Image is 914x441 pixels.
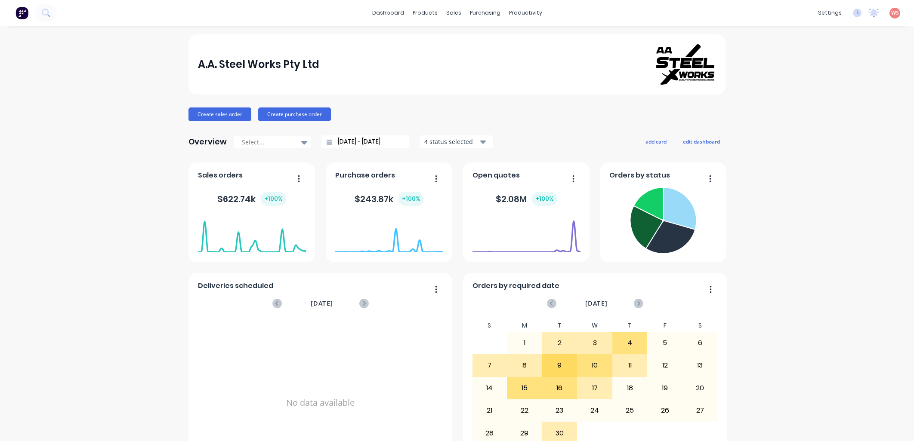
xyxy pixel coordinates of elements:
[496,192,557,206] div: $ 2.08M
[198,170,243,181] span: Sales orders
[258,107,331,121] button: Create purchase order
[543,377,577,399] div: 16
[613,332,647,354] div: 4
[261,192,286,206] div: + 100 %
[507,377,542,399] div: 15
[577,355,612,376] div: 10
[648,332,682,354] div: 5
[648,355,682,376] div: 12
[577,400,612,421] div: 24
[647,319,682,332] div: F
[420,135,493,148] button: 4 status selected
[15,6,28,19] img: Factory
[613,355,647,376] div: 11
[505,6,547,19] div: productivity
[355,192,424,206] div: $ 243.87k
[532,192,557,206] div: + 100 %
[683,332,717,354] div: 6
[648,400,682,421] div: 26
[640,136,672,147] button: add card
[188,107,251,121] button: Create sales order
[648,377,682,399] div: 19
[335,170,395,181] span: Purchase orders
[613,377,647,399] div: 18
[507,332,542,354] div: 1
[683,355,717,376] div: 13
[577,377,612,399] div: 17
[472,355,507,376] div: 7
[368,6,408,19] a: dashboard
[472,319,507,332] div: S
[683,400,717,421] div: 27
[543,332,577,354] div: 2
[507,400,542,421] div: 22
[466,6,505,19] div: purchasing
[585,299,608,308] span: [DATE]
[609,170,670,181] span: Orders by status
[311,299,333,308] span: [DATE]
[198,56,319,73] div: A.A. Steel Works Pty Ltd
[442,6,466,19] div: sales
[677,136,726,147] button: edit dashboard
[408,6,442,19] div: products
[542,319,577,332] div: T
[188,133,227,150] div: Overview
[472,377,507,399] div: 14
[613,400,647,421] div: 25
[577,319,612,332] div: W
[472,400,507,421] div: 21
[507,319,542,332] div: M
[507,355,542,376] div: 8
[891,9,899,17] span: WS
[682,319,718,332] div: S
[543,355,577,376] div: 9
[612,319,648,332] div: T
[814,6,846,19] div: settings
[398,192,424,206] div: + 100 %
[683,377,717,399] div: 20
[656,44,716,85] img: A.A. Steel Works Pty Ltd
[577,332,612,354] div: 3
[543,400,577,421] div: 23
[217,192,286,206] div: $ 622.74k
[424,137,479,146] div: 4 status selected
[472,170,520,181] span: Open quotes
